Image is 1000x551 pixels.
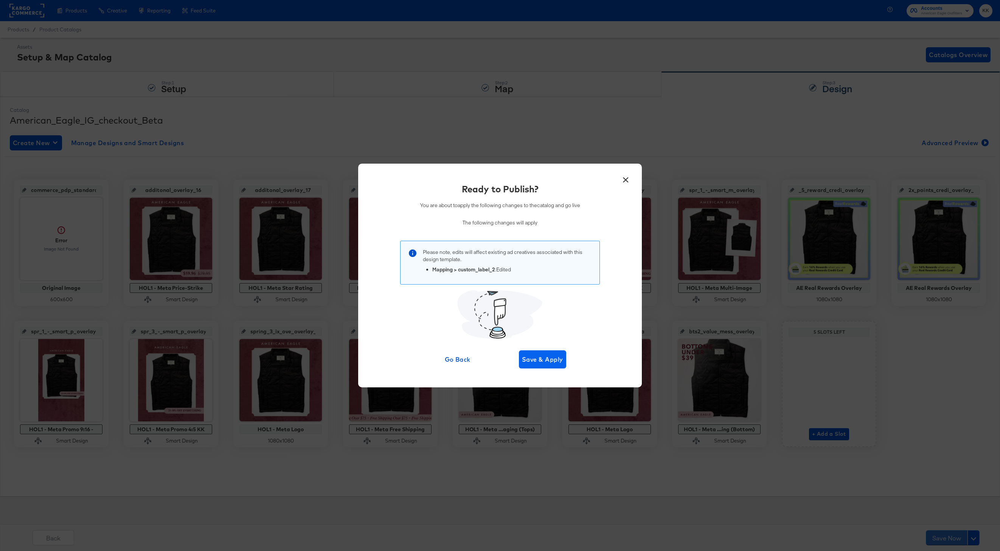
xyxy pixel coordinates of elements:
button: Save & Apply [519,350,566,368]
strong: Mapping > custom_label_2 [432,266,495,273]
span: Go Back [437,354,478,365]
p: You are about to apply the following changes to the catalog and go live [420,202,580,209]
button: × [619,171,632,185]
div: Ready to Publish? [462,183,539,195]
p: Please note, edits will affect existing ad creatives associated with this design template . [423,249,592,263]
li: : Edited [432,266,592,273]
button: Go Back [434,350,481,368]
p: The following changes will apply [420,219,580,226]
span: Save & Apply [522,354,563,365]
